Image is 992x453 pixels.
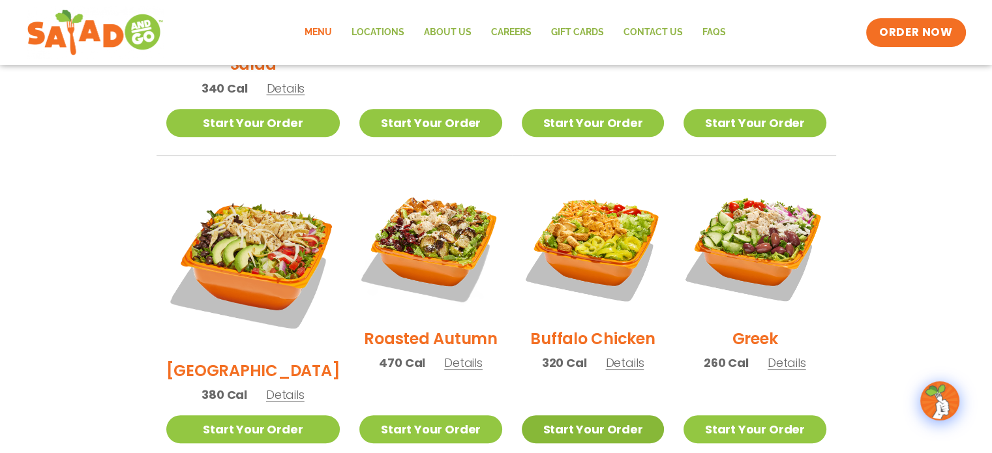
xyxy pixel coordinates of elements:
a: ORDER NOW [866,18,965,47]
span: 260 Cal [704,354,749,372]
a: Careers [481,18,541,48]
span: ORDER NOW [879,25,952,40]
a: Start Your Order [359,415,502,443]
span: 320 Cal [542,354,587,372]
a: GIFT CARDS [541,18,614,48]
nav: Menu [295,18,736,48]
span: Details [266,80,305,96]
span: Details [444,355,483,371]
a: Start Your Order [166,415,340,443]
span: 380 Cal [202,386,247,403]
a: About Us [414,18,481,48]
a: Start Your Order [684,415,826,443]
a: Menu [295,18,342,48]
img: Product photo for Buffalo Chicken Salad [522,175,664,317]
span: 340 Cal [202,80,248,97]
a: Locations [342,18,414,48]
img: wpChatIcon [922,383,958,419]
h2: [GEOGRAPHIC_DATA] [166,359,340,382]
span: Details [266,387,305,403]
h2: Roasted Autumn [364,327,498,350]
a: Start Your Order [166,109,340,137]
h2: Greek [732,327,777,350]
a: Start Your Order [522,109,664,137]
img: Product photo for Roasted Autumn Salad [359,175,502,317]
a: Start Your Order [359,109,502,137]
img: Product photo for Greek Salad [684,175,826,317]
img: Product photo for BBQ Ranch Salad [166,175,340,349]
a: Start Your Order [522,415,664,443]
a: FAQs [693,18,736,48]
h2: Buffalo Chicken [530,327,655,350]
a: Contact Us [614,18,693,48]
img: new-SAG-logo-768×292 [27,7,164,59]
span: 470 Cal [379,354,425,372]
a: Start Your Order [684,109,826,137]
span: Details [768,355,806,371]
span: Details [605,355,644,371]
